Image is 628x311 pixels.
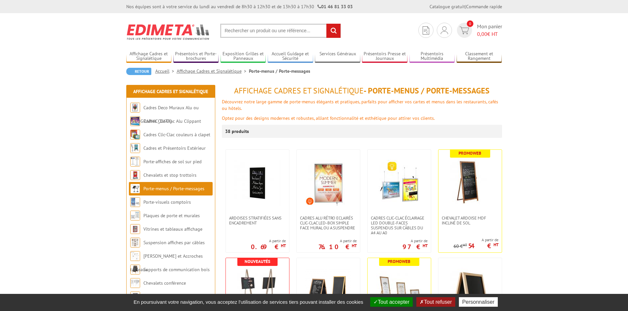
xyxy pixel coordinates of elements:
input: Rechercher un produit ou une référence... [220,24,341,38]
a: Cadres Clic-Clac couleurs à clapet [143,132,210,138]
a: Cadres Alu Rétro Eclairés Clic-Clac LED-Box simple face mural ou a suspendre [297,216,360,230]
img: Suspension affiches par câbles [130,238,140,247]
sup: HT [281,243,286,248]
a: Porte-visuels comptoirs [143,199,191,205]
p: 0.69 € [251,245,286,249]
span: Affichage Cadres et Signalétique [234,86,364,96]
span: Chevalet Ardoise MDF incliné de sol [442,216,498,225]
img: Chevalet Ardoise MDF incliné de sol [447,160,493,206]
a: Cadres clic-clac éclairage LED double-faces suspendus sur câbles du A4 au A0 [368,216,431,235]
a: Retour [126,68,151,75]
span: € HT [477,30,502,38]
p: 97 € [403,245,428,249]
a: Exposition Grilles et Panneaux [221,51,266,62]
b: Nouveautés [245,259,270,264]
img: Porte-menus / Porte-messages [130,184,140,194]
span: Découvrez notre large gamme de porte-menus élégants et pratiques, parfaits pour afficher vos cart... [222,99,498,111]
button: Tout accepter [370,297,413,307]
a: Chevalet Ardoise MDF incliné de sol [438,216,502,225]
a: Cadres Deco Muraux Alu ou [GEOGRAPHIC_DATA] [130,105,199,124]
a: Affichage Cadres et Signalétique [133,89,208,94]
a: Catalogue gratuit [430,4,465,10]
span: Mon panier [477,23,502,38]
span: 0,00 [477,31,487,37]
a: Chevalets et stop trottoirs [143,172,196,178]
a: devis rapide 0 Mon panier 0,00€ HT [455,23,502,38]
p: 38 produits [225,125,250,138]
p: 76.10 € [318,245,357,249]
a: Affichage Cadres et Signalétique [126,51,172,62]
p: 54 € [468,244,498,248]
img: Cadres Clic-Clac couleurs à clapet [130,130,140,140]
a: Cadres Clic-Clac Alu Clippant [143,118,201,124]
button: Personnaliser (fenêtre modale) [459,297,498,307]
img: Cimaises et Accroches tableaux [130,251,140,261]
img: Chevalets conférence [130,278,140,288]
a: Supports de communication bois [143,267,210,272]
img: Cadres clic-clac éclairage LED double-faces suspendus sur câbles du A4 au A0 [376,160,422,206]
img: Edimeta [126,20,210,44]
li: Porte-menus / Porte-messages [249,68,310,74]
span: 0 [467,20,473,27]
a: Affichage Cadres et Signalétique [177,68,249,74]
img: Plaques de porte et murales [130,211,140,220]
img: Porte-visuels comptoirs [130,197,140,207]
img: Chevalets et stop trottoirs [130,170,140,180]
div: Nos équipes sont à votre service du lundi au vendredi de 8h30 à 12h30 et de 13h30 à 17h30 [126,3,353,10]
span: Optez pour des designs modernes et robustes, alliant fonctionnalité et esthétique pour attirer vo... [222,115,435,121]
sup: HT [352,243,357,248]
span: Cadres clic-clac éclairage LED double-faces suspendus sur câbles du A4 au A0 [371,216,428,235]
span: A partir de [318,238,357,244]
img: Ardoises stratifiées sans encadrement [234,160,281,206]
a: Chevalets conférence [143,280,186,286]
button: Tout refuser [416,297,455,307]
img: Cadres Alu Rétro Eclairés Clic-Clac LED-Box simple face mural ou a suspendre [305,160,351,206]
a: Accueil [155,68,177,74]
sup: HT [493,242,498,247]
span: Ardoises stratifiées sans encadrement [229,216,286,225]
a: Ardoises stratifiées sans encadrement [226,216,289,225]
sup: HT [463,243,467,247]
img: Porte-affiches de sol sur pied [130,157,140,167]
input: rechercher [326,24,341,38]
img: Cadres Deco Muraux Alu ou Bois [130,103,140,113]
span: Cadres Alu Rétro Eclairés Clic-Clac LED-Box simple face mural ou a suspendre [300,216,357,230]
a: Commande rapide [466,4,502,10]
img: devis rapide [423,26,429,35]
a: Vitrines et tableaux affichage [143,226,202,232]
a: Services Généraux [315,51,360,62]
b: Promoweb [388,259,410,264]
b: Promoweb [459,150,481,156]
a: Plaques de porte et murales [143,213,200,219]
img: Vitrines et tableaux affichage [130,224,140,234]
sup: HT [423,243,428,248]
span: En poursuivant votre navigation, vous acceptez l'utilisation de services tiers pouvant installer ... [130,299,367,305]
a: Classement et Rangement [457,51,502,62]
strong: 01 46 81 33 03 [317,4,353,10]
span: A partir de [454,237,498,243]
a: Présentoirs et Porte-brochures [173,51,219,62]
p: 60 € [454,244,467,249]
a: Présentoirs Multimédia [409,51,455,62]
span: A partir de [403,238,428,244]
img: devis rapide [460,27,469,34]
div: | [430,3,502,10]
a: Porte-affiches de sol sur pied [143,159,201,165]
a: Porte-menus / Porte-messages [143,186,204,192]
a: Accueil Guidage et Sécurité [268,51,313,62]
h1: - Porte-menus / Porte-messages [222,87,502,95]
img: devis rapide [441,26,448,34]
a: Présentoirs Presse et Journaux [362,51,407,62]
span: A partir de [251,238,286,244]
img: Cadres et Présentoirs Extérieur [130,143,140,153]
img: Porte-affiches muraux [130,292,140,301]
a: Cadres et Présentoirs Extérieur [143,145,206,151]
a: Suspension affiches par câbles [143,240,205,246]
a: [PERSON_NAME] et Accroches tableaux [130,253,203,272]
